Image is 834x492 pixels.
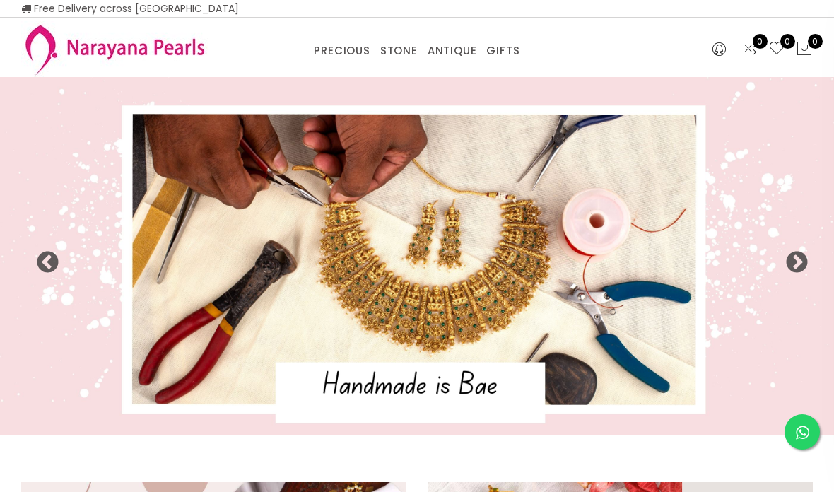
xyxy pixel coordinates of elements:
a: ANTIQUE [428,40,477,61]
a: PRECIOUS [314,40,370,61]
button: 0 [796,40,813,59]
a: 0 [741,40,758,59]
span: 0 [753,34,768,49]
a: STONE [380,40,418,61]
span: 0 [808,34,823,49]
span: 0 [780,34,795,49]
button: Previous [35,251,49,265]
a: 0 [768,40,785,59]
span: Free Delivery across [GEOGRAPHIC_DATA] [21,1,239,16]
button: Next [785,251,799,265]
a: GIFTS [486,40,519,61]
